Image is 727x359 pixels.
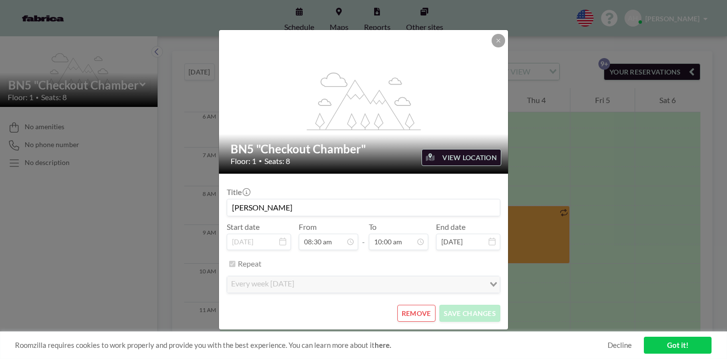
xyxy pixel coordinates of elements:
div: Search for option [227,276,500,293]
label: Repeat [238,259,262,269]
span: - [362,225,365,247]
a: here. [375,341,391,349]
label: Title [227,187,249,197]
span: Roomzilla requires cookies to work properly and provide you with the best experience. You can lea... [15,341,608,350]
input: Search for option [297,278,484,291]
h2: BN5 "Checkout Chamber" [231,142,497,156]
span: Seats: 8 [264,156,290,166]
label: From [299,222,317,232]
span: • [259,157,262,165]
span: every week [DATE] [229,278,296,291]
a: Got it! [644,337,712,354]
label: To [369,222,377,232]
span: Floor: 1 [231,156,256,166]
g: flex-grow: 1.2; [307,72,421,130]
input: (No title) [227,199,500,216]
label: End date [436,222,465,232]
label: Start date [227,222,260,232]
a: Decline [608,341,632,350]
button: REMOVE [397,305,436,322]
button: SAVE CHANGES [439,305,500,322]
button: VIEW LOCATION [422,149,501,166]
